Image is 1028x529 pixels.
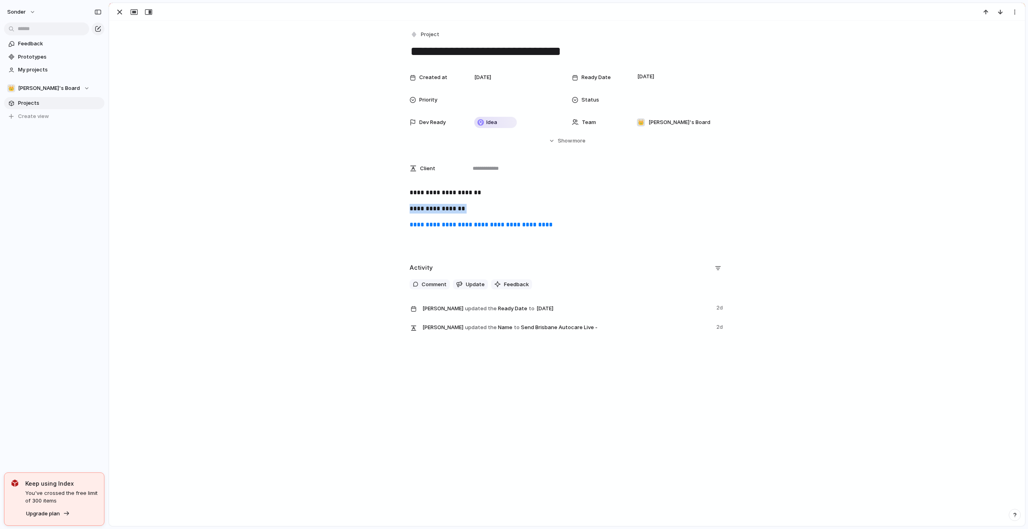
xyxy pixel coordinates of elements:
span: Created at [419,73,447,81]
button: Showmore [410,134,724,148]
span: Idea [486,118,497,126]
span: updated the [465,324,497,332]
span: [DATE] [635,72,657,81]
a: My projects [4,64,104,76]
span: Prototypes [18,53,102,61]
span: [PERSON_NAME] [422,324,463,332]
span: Upgrade plan [26,510,60,518]
button: Comment [410,279,450,290]
span: You've crossed the free limit of 300 items [25,489,98,505]
span: Client [420,165,435,173]
span: 2d [716,302,724,312]
span: [PERSON_NAME]'s Board [18,84,80,92]
button: Upgrade plan [24,508,72,519]
button: Update [453,279,488,290]
span: Name Send Brisbane Autocare Live - [422,321,712,333]
span: [DATE] [534,304,556,313]
a: Projects [4,97,104,109]
span: [PERSON_NAME] [422,305,463,313]
span: Dev Ready [419,118,446,126]
span: Feedback [18,40,102,48]
div: 👑 [7,84,15,92]
span: [PERSON_NAME]'s Board [649,118,710,126]
button: Feedback [491,279,532,290]
span: updated the [465,305,497,313]
button: Create view [4,110,104,122]
span: to [529,305,534,313]
h2: Activity [410,263,433,273]
span: Comment [422,281,447,289]
span: [DATE] [474,73,491,81]
span: Status [581,96,599,104]
span: Feedback [504,281,529,289]
span: Keep using Index [25,479,98,488]
button: Project [409,29,442,41]
span: to [514,324,520,332]
div: 👑 [637,118,645,126]
span: Update [466,281,485,289]
a: Prototypes [4,51,104,63]
span: 2d [716,321,724,331]
span: Projects [18,99,102,107]
a: Feedback [4,38,104,50]
button: 👑[PERSON_NAME]'s Board [4,82,104,94]
button: sonder [4,6,40,18]
span: Ready Date [581,73,611,81]
span: Team [582,118,596,126]
span: Ready Date [422,302,712,314]
span: more [573,137,585,145]
span: My projects [18,66,102,74]
span: Priority [419,96,437,104]
span: Project [421,31,439,39]
span: Create view [18,112,49,120]
span: Show [558,137,572,145]
span: sonder [7,8,26,16]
